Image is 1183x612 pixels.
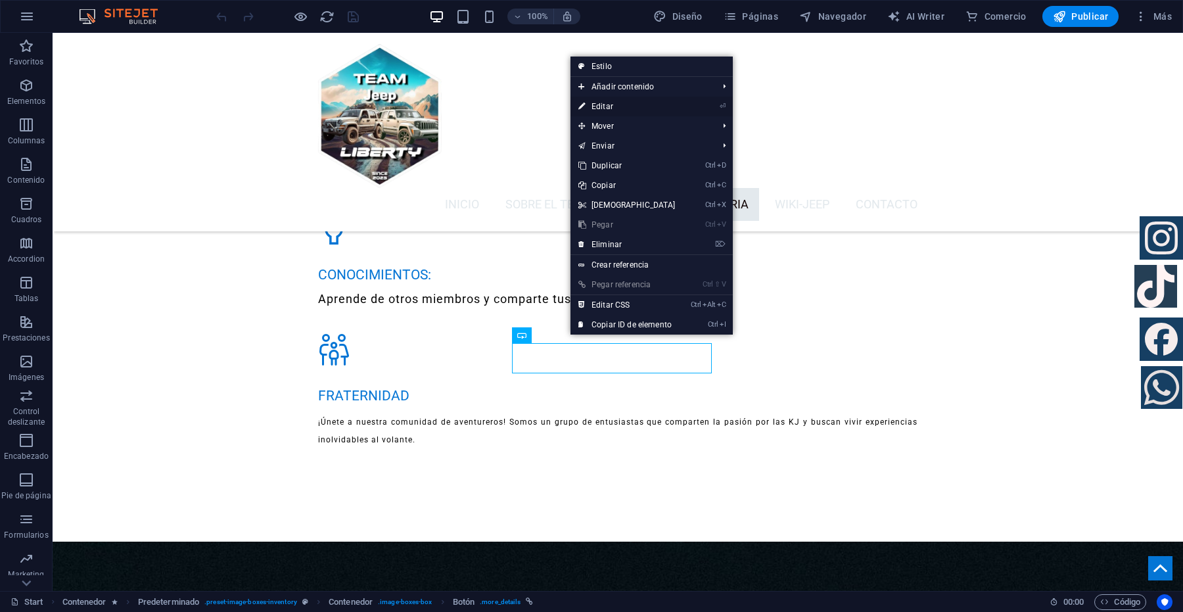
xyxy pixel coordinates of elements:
[527,9,548,24] h6: 100%
[561,11,573,22] i: Al redimensionar, ajustar el nivel de zoom automáticamente para ajustarse al dispositivo elegido.
[648,6,708,27] div: Diseño (Ctrl+Alt+Y)
[570,156,684,176] a: CtrlDDuplicar
[570,235,684,254] a: ⌦Eliminar
[570,255,733,275] a: Crear referencia
[570,136,713,156] a: Enviar
[62,594,106,610] span: Haz clic para seleccionar y doble clic para editar
[4,530,48,540] p: Formularios
[717,161,726,170] i: D
[715,240,726,248] i: ⌦
[329,594,373,610] span: Haz clic para seleccionar y doble clic para editar
[965,10,1027,23] span: Comercio
[703,300,716,309] i: Alt
[648,6,708,27] button: Diseño
[14,293,39,304] p: Tablas
[799,10,866,23] span: Navegador
[717,300,726,309] i: C
[76,9,174,24] img: Editor Logo
[570,215,684,235] a: CtrlVPegar
[526,598,533,605] i: Este elemento está vinculado
[1094,594,1146,610] button: Código
[717,200,726,209] i: X
[507,9,554,24] button: 100%
[720,320,726,329] i: I
[62,594,534,610] nav: breadcrumb
[720,102,726,110] i: ⏎
[570,176,684,195] a: CtrlCCopiar
[691,300,701,309] i: Ctrl
[724,10,778,23] span: Páginas
[705,220,716,229] i: Ctrl
[7,175,45,185] p: Contenido
[8,135,45,146] p: Columnas
[717,220,726,229] i: V
[7,96,45,106] p: Elementos
[9,372,44,383] p: Imágenes
[570,97,684,116] a: ⏎Editar
[4,451,49,461] p: Encabezado
[9,57,43,67] p: Favoritos
[1050,594,1084,610] h6: Tiempo de la sesión
[319,9,335,24] i: Volver a cargar página
[570,275,684,294] a: Ctrl⇧VPegar referencia
[882,6,950,27] button: AI Writer
[292,9,308,24] button: Haz clic para salir del modo de previsualización y seguir editando
[960,6,1032,27] button: Comercio
[570,116,713,136] span: Mover
[718,6,783,27] button: Páginas
[1042,6,1119,27] button: Publicar
[1100,594,1140,610] span: Código
[1063,594,1084,610] span: 00 00
[11,594,43,610] a: Haz clic para cancelar la selección y doble clic para abrir páginas
[11,214,42,225] p: Cuadros
[887,10,944,23] span: AI Writer
[1157,594,1172,610] button: Usercentrics
[302,598,308,605] i: Este elemento es un preajuste personalizable
[112,598,118,605] i: El elemento contiene una animación
[653,10,703,23] span: Diseño
[1053,10,1109,23] span: Publicar
[570,195,684,215] a: CtrlX[DEMOGRAPHIC_DATA]
[570,295,684,315] a: CtrlAltCEditar CSS
[794,6,871,27] button: Navegador
[1129,6,1177,27] button: Más
[1,490,51,501] p: Pie de página
[8,569,44,580] p: Marketing
[378,594,432,610] span: . image-boxes-box
[570,77,713,97] span: Añadir contenido
[708,320,718,329] i: Ctrl
[705,200,716,209] i: Ctrl
[8,254,45,264] p: Accordion
[722,280,726,289] i: V
[705,161,716,170] i: Ctrl
[1134,10,1172,23] span: Más
[714,280,720,289] i: ⇧
[705,181,716,189] i: Ctrl
[453,594,475,610] span: Haz clic para seleccionar y doble clic para editar
[319,9,335,24] button: reload
[570,57,733,76] a: Estilo
[204,594,297,610] span: . preset-image-boxes-inventory
[1073,597,1075,607] span: :
[703,280,713,289] i: Ctrl
[3,333,49,343] p: Prestaciones
[480,594,521,610] span: . more_details
[570,315,684,335] a: CtrlICopiar ID de elemento
[717,181,726,189] i: C
[138,594,199,610] span: Haz clic para seleccionar y doble clic para editar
